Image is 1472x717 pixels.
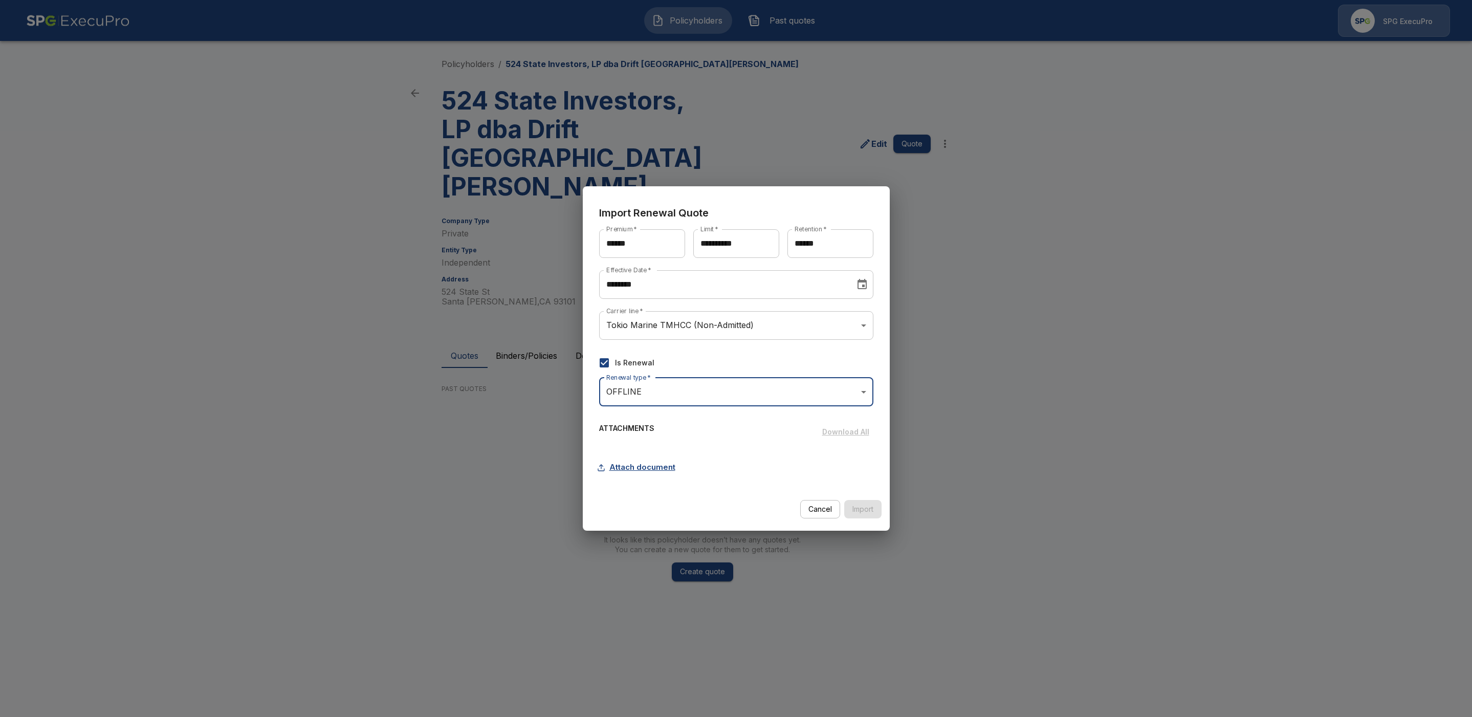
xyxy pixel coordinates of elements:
[599,423,654,442] h6: ATTACHMENTS
[606,373,650,382] label: Renewal type
[599,458,679,477] button: Attach document
[615,357,654,368] span: Is Renewal
[700,225,718,233] label: Limit
[606,225,637,233] label: Premium
[606,266,651,274] label: Effective Date
[795,225,827,233] label: Retention
[606,307,643,315] label: Carrier line
[800,500,840,519] button: Cancel
[599,205,873,221] h6: Import Renewal Quote
[599,311,873,340] div: Tokio Marine TMHCC (Non-Admitted)
[852,274,872,295] button: Choose date, selected date is Nov 1, 2025
[599,378,873,406] div: OFFLINE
